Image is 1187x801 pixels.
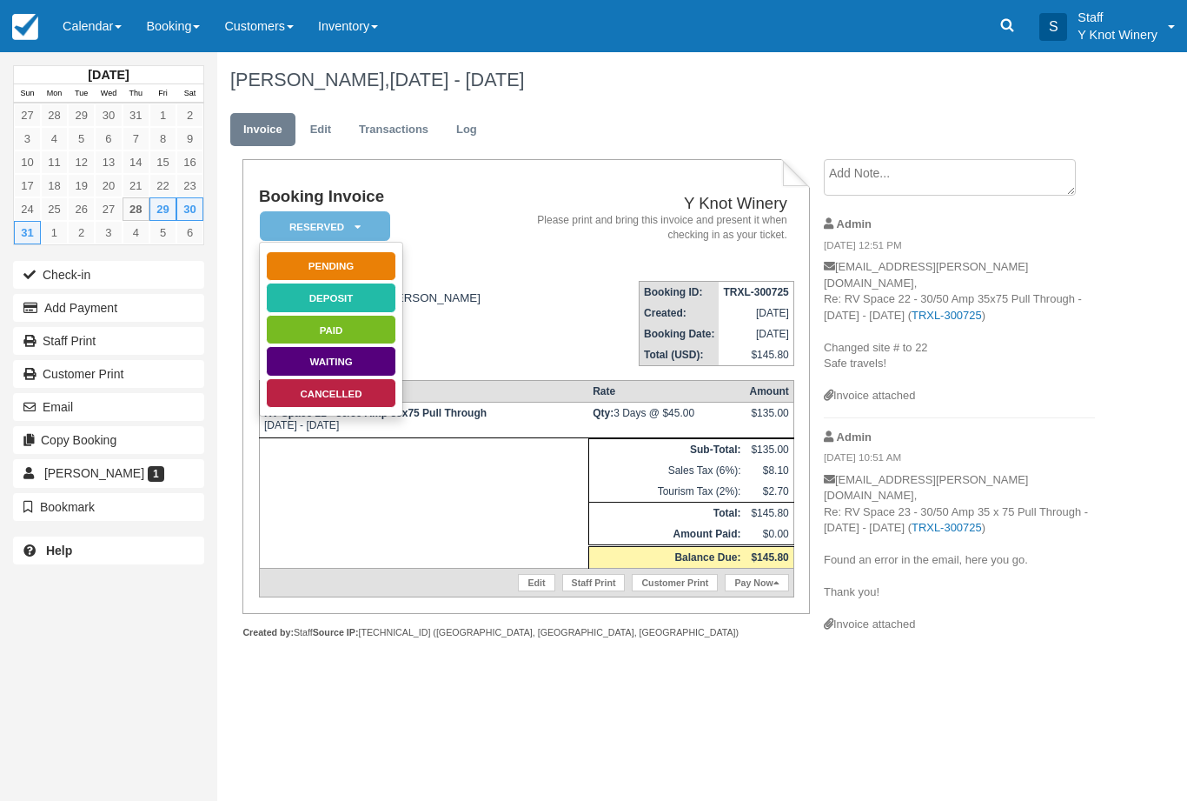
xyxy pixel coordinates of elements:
a: Log [443,113,490,147]
strong: [DATE] [88,68,129,82]
a: 5 [149,221,176,244]
a: 12 [68,150,95,174]
address: Please print and bring this invoice and present it when checking in as your ticket. [513,213,786,243]
div: Invoice attached [824,388,1095,404]
a: TRXL-300725 [912,309,982,322]
a: 26 [68,197,95,221]
td: Sales Tax (6%): [588,460,745,481]
a: 6 [95,127,122,150]
a: 13 [95,150,122,174]
td: $145.80 [745,503,793,524]
a: 30 [95,103,122,127]
a: Transactions [346,113,441,147]
strong: TRXL-300725 [723,286,788,298]
th: Created: [640,303,719,324]
a: 9 [176,127,203,150]
a: 21 [123,174,149,197]
strong: $145.80 [751,551,788,564]
th: Item [259,381,588,403]
th: Wed [95,84,122,103]
a: 2 [176,103,203,127]
a: 27 [95,197,122,221]
a: 1 [149,103,176,127]
th: Fri [149,84,176,103]
a: Staff Print [13,327,204,355]
a: Deposit [266,283,396,313]
a: Edit [297,113,344,147]
td: $145.80 [719,344,793,366]
a: Paid [266,315,396,345]
th: Sub-Total: [588,439,745,461]
h1: [PERSON_NAME], [230,70,1095,90]
a: 3 [95,221,122,244]
p: Y Knot Winery [1078,26,1157,43]
a: 20 [95,174,122,197]
em: [DATE] 10:51 AM [824,451,1095,470]
a: 8 [149,127,176,150]
a: 28 [123,197,149,221]
th: Sat [176,84,203,103]
button: Add Payment [13,294,204,322]
a: Invoice [230,113,295,147]
strong: Source IP: [313,627,359,637]
a: 29 [149,197,176,221]
a: TRXL-300725 [912,521,982,534]
a: 23 [176,174,203,197]
th: Amount Paid: [588,524,745,546]
button: Bookmark [13,493,204,521]
td: Tourism Tax (2%): [588,481,745,503]
a: 3 [14,127,41,150]
th: Mon [41,84,68,103]
th: Total: [588,503,745,524]
a: Waiting [266,346,396,377]
em: Reserved [260,211,390,242]
strong: Created by: [242,627,294,637]
td: $135.00 [745,439,793,461]
th: Booking Date: [640,324,719,344]
a: Help [13,537,204,564]
h1: Booking Invoice [259,188,506,206]
img: checkfront-main-nav-mini-logo.png [12,14,38,40]
th: Sun [14,84,41,103]
a: 15 [149,150,176,174]
strong: Qty [593,407,613,419]
a: 28 [41,103,68,127]
a: Customer Print [632,574,718,591]
td: 3 Days @ $45.00 [588,403,745,438]
a: 1 [41,221,68,244]
button: Email [13,393,204,421]
span: [DATE] - [DATE] [389,69,524,90]
td: [DATE] - [DATE] [259,403,588,438]
td: [DATE] [719,324,793,344]
th: Thu [123,84,149,103]
a: 7 [123,127,149,150]
div: $135.00 [749,407,788,433]
p: [EMAIL_ADDRESS][PERSON_NAME][DOMAIN_NAME], Re: RV Space 22 - 30/50 Amp 35x75 Pull Through - [DATE... [824,259,1095,388]
th: Amount [745,381,793,403]
th: Total (USD): [640,344,719,366]
a: 29 [68,103,95,127]
div: Staff [TECHNICAL_ID] ([GEOGRAPHIC_DATA], [GEOGRAPHIC_DATA], [GEOGRAPHIC_DATA]) [242,626,810,639]
p: Staff [1078,9,1157,26]
button: Check-in [13,261,204,289]
a: 17 [14,174,41,197]
a: 19 [68,174,95,197]
a: Pay Now [725,574,788,591]
a: Reserved [259,210,384,243]
strong: Admin [837,217,872,230]
th: Rate [588,381,745,403]
a: 2 [68,221,95,244]
a: 5 [68,127,95,150]
a: 6 [176,221,203,244]
th: Tue [68,84,95,103]
td: $2.70 [745,481,793,503]
p: [EMAIL_ADDRESS][PERSON_NAME][DOMAIN_NAME], Re: RV Space 23 - 30/50 Amp 35 x 75 Pull Through - [DA... [824,472,1095,617]
div: Invoice attached [824,617,1095,633]
a: 11 [41,150,68,174]
a: Staff Print [562,574,626,591]
a: 30 [176,197,203,221]
td: $0.00 [745,524,793,546]
div: S [1039,13,1067,41]
th: Balance Due: [588,546,745,569]
a: 10 [14,150,41,174]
